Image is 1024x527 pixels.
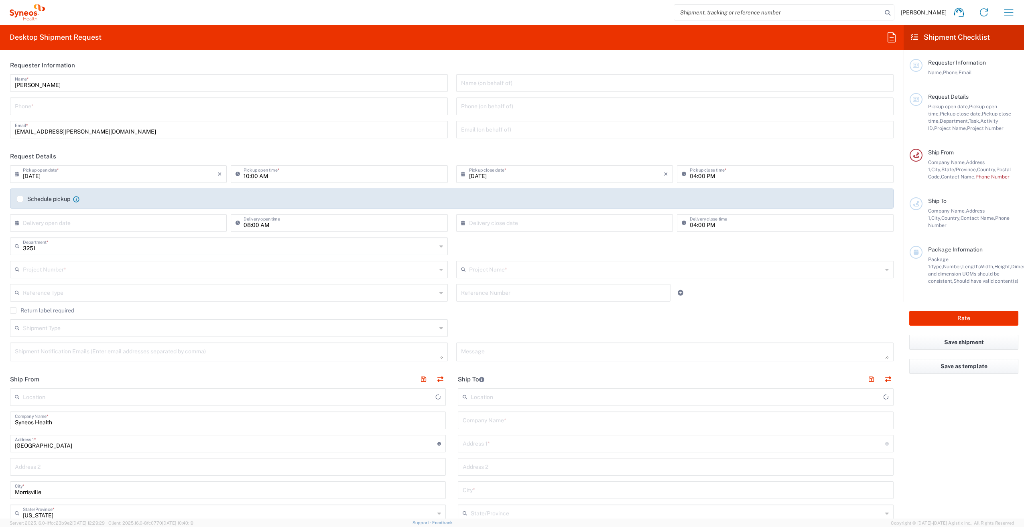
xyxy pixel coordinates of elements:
span: Country, [977,166,996,172]
span: Pickup open date, [928,103,969,109]
a: Add Reference [675,287,686,298]
button: Rate [909,311,1018,326]
span: Pickup close date, [940,111,982,117]
span: Phone, [943,69,959,75]
span: Project Name, [934,125,967,131]
i: × [217,168,222,180]
span: Server: 2025.16.0-1ffcc23b9e2 [10,521,105,525]
span: Contact Name, [961,215,995,221]
span: [DATE] 10:40:19 [162,521,193,525]
h2: Request Details [10,152,56,160]
span: Type, [931,263,943,270]
span: Should have valid content(s) [953,278,1018,284]
h2: Ship To [458,375,484,383]
span: Requester Information [928,59,986,66]
span: State/Province, [941,166,977,172]
span: Department, [940,118,969,124]
span: Task, [969,118,980,124]
label: Return label required [10,307,74,314]
span: Country, [941,215,961,221]
h2: Ship From [10,375,39,383]
span: Contact Name, [941,174,975,180]
span: Name, [928,69,943,75]
span: [PERSON_NAME] [901,9,947,16]
span: Ship To [928,198,947,204]
span: Client: 2025.16.0-8fc0770 [108,521,193,525]
i: × [664,168,668,180]
span: Package Information [928,246,983,253]
input: Shipment, tracking or reference number [674,5,882,20]
a: Support [412,520,433,525]
span: Email [959,69,972,75]
span: City, [931,215,941,221]
span: Phone Number [975,174,1010,180]
span: Number, [943,263,962,270]
h2: Requester Information [10,61,75,69]
span: Ship From [928,149,954,156]
span: Length, [962,263,979,270]
a: Feedback [432,520,453,525]
span: Project Number [967,125,1004,131]
button: Save shipment [909,335,1018,350]
span: [DATE] 12:29:29 [72,521,105,525]
button: Save as template [909,359,1018,374]
label: Schedule pickup [17,196,70,202]
span: City, [931,166,941,172]
span: Height, [994,263,1011,270]
span: Company Name, [928,159,966,165]
h2: Shipment Checklist [911,32,990,42]
span: Package 1: [928,256,949,270]
span: Width, [979,263,994,270]
h2: Desktop Shipment Request [10,32,102,42]
span: Request Details [928,93,969,100]
span: Copyright © [DATE]-[DATE] Agistix Inc., All Rights Reserved [891,519,1014,527]
span: Company Name, [928,208,966,214]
